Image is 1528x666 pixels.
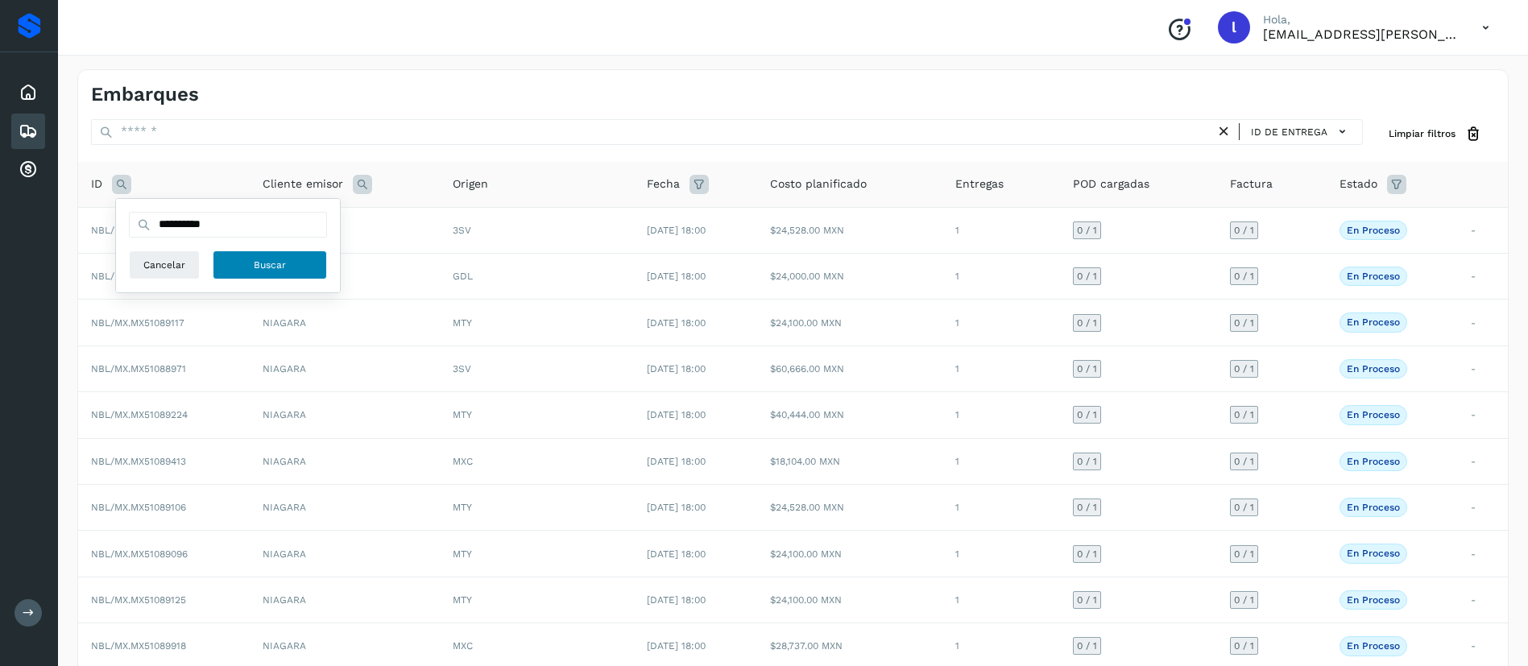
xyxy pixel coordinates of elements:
[1458,207,1508,253] td: -
[647,409,706,420] span: [DATE] 18:00
[1340,176,1377,192] span: Estado
[757,207,942,253] td: $24,528.00 MXN
[1077,641,1097,651] span: 0 / 1
[453,317,472,329] span: MTY
[1230,176,1273,192] span: Factura
[453,271,473,282] span: GDL
[1347,502,1400,513] p: En proceso
[1458,438,1508,484] td: -
[453,502,472,513] span: MTY
[757,531,942,577] td: $24,100.00 MXN
[757,438,942,484] td: $18,104.00 MXN
[250,300,440,345] td: NIAGARA
[1234,595,1254,605] span: 0 / 1
[250,345,440,391] td: NIAGARA
[942,577,1060,623] td: 1
[1246,120,1356,143] button: ID de entrega
[942,345,1060,391] td: 1
[453,594,472,606] span: MTY
[757,392,942,438] td: $40,444.00 MXN
[91,225,188,236] span: NBL/MX.MX51089440
[250,577,440,623] td: NIAGARA
[647,225,706,236] span: [DATE] 18:00
[11,75,45,110] div: Inicio
[1347,594,1400,606] p: En proceso
[453,640,473,652] span: MXC
[91,363,186,374] span: NBL/MX.MX51088971
[1458,300,1508,345] td: -
[1263,27,1456,42] p: lauraamalia.castillo@xpertal.com
[942,254,1060,300] td: 1
[453,225,471,236] span: 3SV
[91,83,199,106] h4: Embarques
[647,456,706,467] span: [DATE] 18:00
[1458,254,1508,300] td: -
[1234,364,1254,374] span: 0 / 1
[91,176,102,192] span: ID
[1077,318,1097,328] span: 0 / 1
[1458,531,1508,577] td: -
[1347,225,1400,236] p: En proceso
[942,392,1060,438] td: 1
[91,640,186,652] span: NBL/MX.MX51089918
[647,594,706,606] span: [DATE] 18:00
[250,485,440,531] td: NIAGARA
[1347,363,1400,374] p: En proceso
[263,176,343,192] span: Cliente emisor
[1347,456,1400,467] p: En proceso
[1077,410,1097,420] span: 0 / 1
[1077,225,1097,235] span: 0 / 1
[1458,485,1508,531] td: -
[1234,549,1254,559] span: 0 / 1
[1458,345,1508,391] td: -
[1376,119,1495,149] button: Limpiar filtros
[1077,549,1097,559] span: 0 / 1
[91,409,188,420] span: NBL/MX.MX51089224
[1251,125,1327,139] span: ID de entrega
[250,254,440,300] td: NIAGARA
[770,176,867,192] span: Costo planificado
[453,409,472,420] span: MTY
[453,456,473,467] span: MXC
[1347,316,1400,328] p: En proceso
[757,345,942,391] td: $60,666.00 MXN
[757,577,942,623] td: $24,100.00 MXN
[1234,271,1254,281] span: 0 / 1
[1347,409,1400,420] p: En proceso
[942,300,1060,345] td: 1
[453,176,488,192] span: Origen
[757,254,942,300] td: $24,000.00 MXN
[11,114,45,149] div: Embarques
[1458,392,1508,438] td: -
[1077,503,1097,512] span: 0 / 1
[11,152,45,188] div: Cuentas por cobrar
[250,438,440,484] td: NIAGARA
[647,502,706,513] span: [DATE] 18:00
[453,363,471,374] span: 3SV
[757,485,942,531] td: $24,528.00 MXN
[955,176,1004,192] span: Entregas
[1077,364,1097,374] span: 0 / 1
[1234,410,1254,420] span: 0 / 1
[1234,318,1254,328] span: 0 / 1
[1347,548,1400,559] p: En proceso
[250,531,440,577] td: NIAGARA
[1077,271,1097,281] span: 0 / 1
[1347,640,1400,652] p: En proceso
[453,548,472,560] span: MTY
[91,317,184,329] span: NBL/MX.MX51089117
[1263,13,1456,27] p: Hola,
[1389,126,1456,141] span: Limpiar filtros
[1234,641,1254,651] span: 0 / 1
[647,548,706,560] span: [DATE] 18:00
[1077,595,1097,605] span: 0 / 1
[757,300,942,345] td: $24,100.00 MXN
[942,531,1060,577] td: 1
[942,438,1060,484] td: 1
[647,271,706,282] span: [DATE] 18:00
[91,502,186,513] span: NBL/MX.MX51089106
[1458,577,1508,623] td: -
[647,176,680,192] span: Fecha
[250,392,440,438] td: NIAGARA
[1347,271,1400,282] p: En proceso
